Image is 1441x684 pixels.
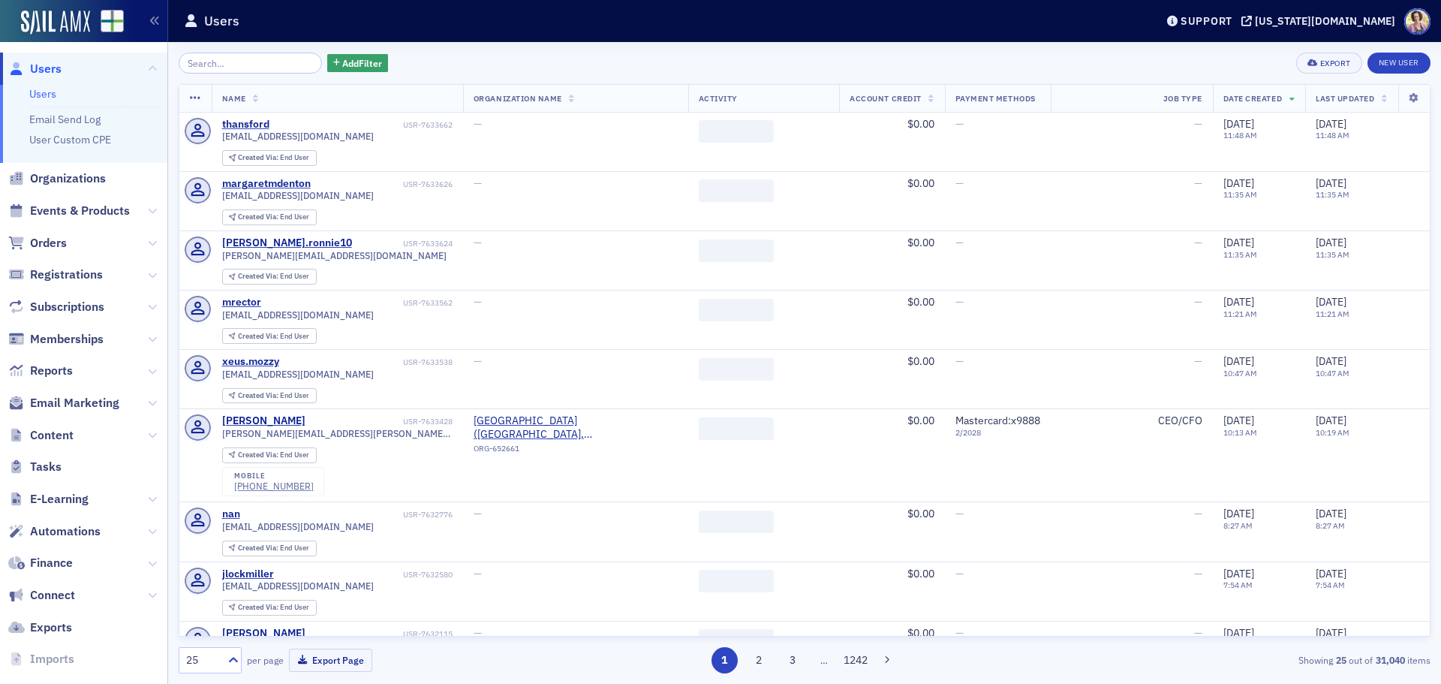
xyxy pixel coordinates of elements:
[1194,507,1202,520] span: —
[1223,176,1254,190] span: [DATE]
[222,190,374,201] span: [EMAIL_ADDRESS][DOMAIN_NAME]
[907,176,934,190] span: $0.00
[238,271,280,281] span: Created Via :
[30,555,73,571] span: Finance
[238,451,309,460] div: End User
[242,510,453,520] div: USR-7632776
[843,647,869,673] button: 1242
[30,299,104,315] span: Subscriptions
[222,541,317,556] div: Created Via: End User
[1404,8,1430,35] span: Profile
[474,507,482,520] span: —
[1255,14,1395,28] div: [US_STATE][DOMAIN_NAME]
[907,567,934,580] span: $0.00
[222,269,317,285] div: Created Via: End User
[474,567,482,580] span: —
[1316,189,1349,200] time: 11:35 AM
[8,427,74,444] a: Content
[474,117,482,131] span: —
[1316,567,1346,580] span: [DATE]
[1223,567,1254,580] span: [DATE]
[222,328,317,344] div: Created Via: End User
[308,417,453,426] div: USR-7633428
[1316,626,1346,640] span: [DATE]
[474,93,562,104] span: Organization Name
[30,363,73,379] span: Reports
[276,570,453,580] div: USR-7632580
[30,491,89,508] span: E-Learning
[1194,354,1202,368] span: —
[955,354,964,368] span: —
[1223,249,1257,260] time: 11:35 AM
[8,395,119,411] a: Email Marketing
[474,176,482,190] span: —
[30,587,75,604] span: Connect
[474,626,482,640] span: —
[1223,368,1257,378] time: 10:47 AM
[699,299,774,321] span: ‌
[1316,176,1346,190] span: [DATE]
[8,619,72,636] a: Exports
[222,355,279,369] div: xeus.mozzy
[1223,309,1257,319] time: 11:21 AM
[1223,93,1282,104] span: Date Created
[186,652,219,668] div: 25
[8,267,103,283] a: Registrations
[238,544,309,553] div: End User
[30,267,103,283] span: Registrations
[30,61,62,77] span: Users
[8,523,101,540] a: Automations
[907,507,934,520] span: $0.00
[30,651,74,667] span: Imports
[1316,507,1346,520] span: [DATE]
[30,619,72,636] span: Exports
[1223,117,1254,131] span: [DATE]
[1316,295,1346,309] span: [DATE]
[101,10,124,33] img: SailAMX
[699,240,774,262] span: ‌
[222,600,317,616] div: Created Via: End User
[955,428,1040,438] span: 2 / 2028
[238,273,309,281] div: End User
[281,357,453,367] div: USR-7633538
[907,354,934,368] span: $0.00
[8,459,62,475] a: Tasks
[21,11,90,35] img: SailAMX
[1223,236,1254,249] span: [DATE]
[1333,653,1349,667] strong: 25
[222,447,317,463] div: Created Via: End User
[1316,414,1346,427] span: [DATE]
[30,459,62,475] span: Tasks
[1316,368,1349,378] time: 10:47 AM
[30,523,101,540] span: Automations
[955,176,964,190] span: —
[222,369,374,380] span: [EMAIL_ADDRESS][DOMAIN_NAME]
[1024,653,1430,667] div: Showing out of items
[222,237,352,250] a: [PERSON_NAME].ronnie10
[955,507,964,520] span: —
[222,309,374,321] span: [EMAIL_ADDRESS][DOMAIN_NAME]
[272,120,453,130] div: USR-7633662
[30,395,119,411] span: Email Marketing
[1223,626,1254,640] span: [DATE]
[222,118,269,131] a: thansford
[342,56,382,70] span: Add Filter
[238,543,280,553] span: Created Via :
[955,117,964,131] span: —
[1316,309,1349,319] time: 11:21 AM
[814,653,835,667] span: …
[29,87,56,101] a: Users
[699,179,774,202] span: ‌
[222,388,317,404] div: Created Via: End User
[8,331,104,348] a: Memberships
[1296,53,1361,74] button: Export
[907,236,934,249] span: $0.00
[30,427,74,444] span: Content
[1316,354,1346,368] span: [DATE]
[1316,580,1345,590] time: 7:54 AM
[8,235,67,252] a: Orders
[474,444,678,459] div: ORG-652661
[907,117,934,131] span: $0.00
[1223,580,1253,590] time: 7:54 AM
[222,568,274,581] div: jlockmiller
